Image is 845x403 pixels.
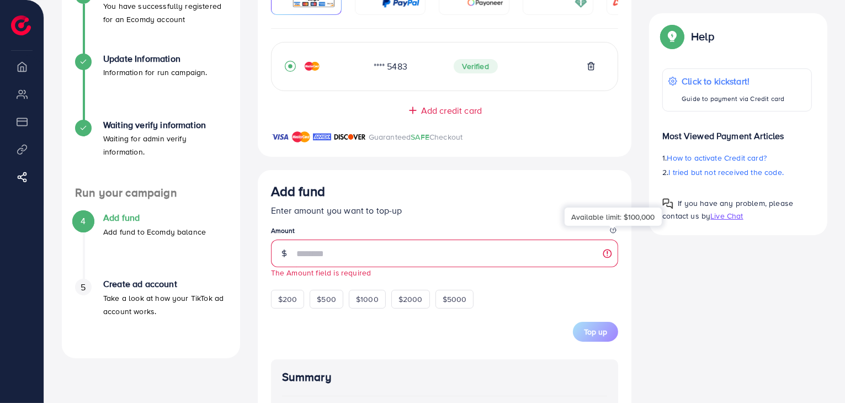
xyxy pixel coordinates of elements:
[334,130,366,144] img: brand
[285,61,296,72] svg: record circle
[313,130,331,144] img: brand
[584,326,607,337] span: Top up
[81,215,86,227] span: 4
[682,92,784,105] p: Guide to payment via Credit card
[62,120,240,186] li: Waiting verify information
[305,62,320,71] img: credit
[798,353,837,395] iframe: Chat
[710,210,743,221] span: Live Chat
[443,294,467,305] span: $5000
[103,291,227,318] p: Take a look at how your TikTok ad account works.
[421,104,482,117] span: Add credit card
[398,294,423,305] span: $2000
[662,198,673,209] img: Popup guide
[667,152,767,163] span: How to activate Credit card?
[691,30,714,43] p: Help
[103,66,208,79] p: Information for run campaign.
[278,294,297,305] span: $200
[271,183,325,199] h3: Add fund
[271,226,619,240] legend: Amount
[411,131,429,142] span: SAFE
[103,54,208,64] h4: Update Information
[81,281,86,294] span: 5
[292,130,310,144] img: brand
[369,130,463,144] p: Guaranteed Checkout
[103,213,206,223] h4: Add fund
[271,130,289,144] img: brand
[662,26,682,46] img: Popup guide
[103,132,227,158] p: Waiting for admin verify information.
[11,15,31,35] img: logo
[669,167,784,178] span: I tried but not received the code.
[103,120,227,130] h4: Waiting verify information
[62,213,240,279] li: Add fund
[573,322,618,342] button: Top up
[682,75,784,88] p: Click to kickstart!
[565,208,662,226] div: Available limit: $100,000
[282,370,608,384] h4: Summary
[62,186,240,200] h4: Run your campaign
[271,267,371,278] small: The Amount field is required
[62,279,240,345] li: Create ad account
[662,166,812,179] p: 2.
[454,59,498,73] span: Verified
[662,120,812,142] p: Most Viewed Payment Articles
[271,204,619,217] p: Enter amount you want to top-up
[662,151,812,165] p: 1.
[317,294,336,305] span: $500
[356,294,379,305] span: $1000
[103,279,227,289] h4: Create ad account
[662,198,793,221] span: If you have any problem, please contact us by
[103,225,206,238] p: Add fund to Ecomdy balance
[62,54,240,120] li: Update Information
